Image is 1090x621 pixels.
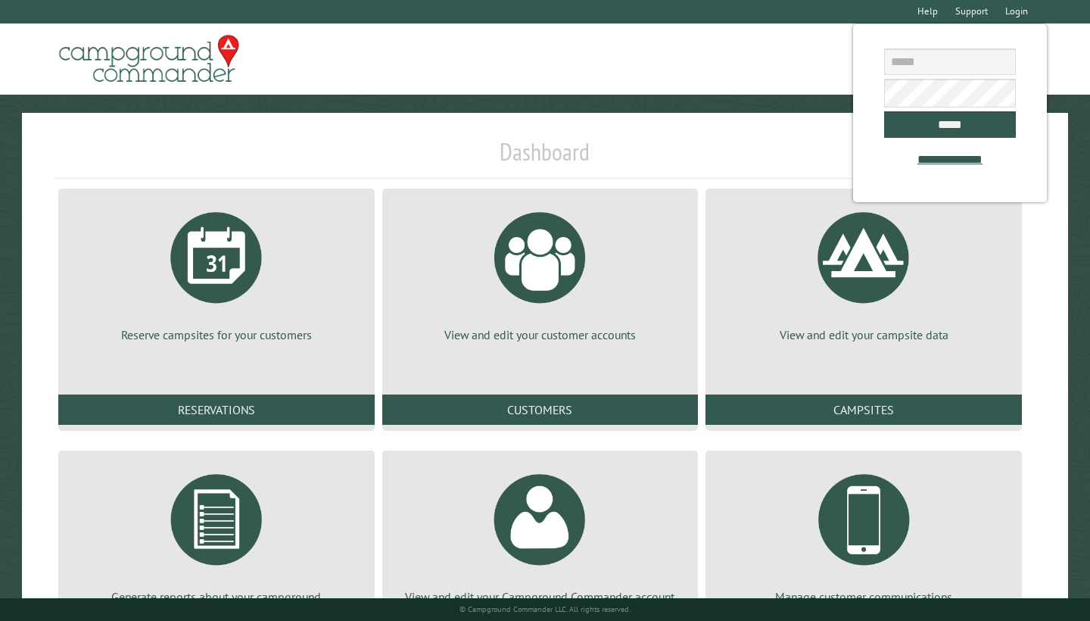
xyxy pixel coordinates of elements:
a: Generate reports about your campground [76,463,357,605]
p: Generate reports about your campground [76,588,357,605]
small: © Campground Commander LLC. All rights reserved. [459,604,631,614]
a: Campsites [705,395,1022,425]
a: View and edit your Campground Commander account [400,463,680,605]
a: Reservations [58,395,375,425]
a: View and edit your customer accounts [400,201,680,343]
p: Reserve campsites for your customers [76,326,357,343]
a: Manage customer communications [724,463,1004,605]
p: Manage customer communications [724,588,1004,605]
h1: Dashboard [54,137,1035,179]
p: View and edit your Campground Commander account [400,588,680,605]
p: View and edit your customer accounts [400,326,680,343]
a: Customers [382,395,699,425]
a: Reserve campsites for your customers [76,201,357,343]
p: View and edit your campsite data [724,326,1004,343]
a: View and edit your campsite data [724,201,1004,343]
img: Campground Commander [54,30,244,89]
